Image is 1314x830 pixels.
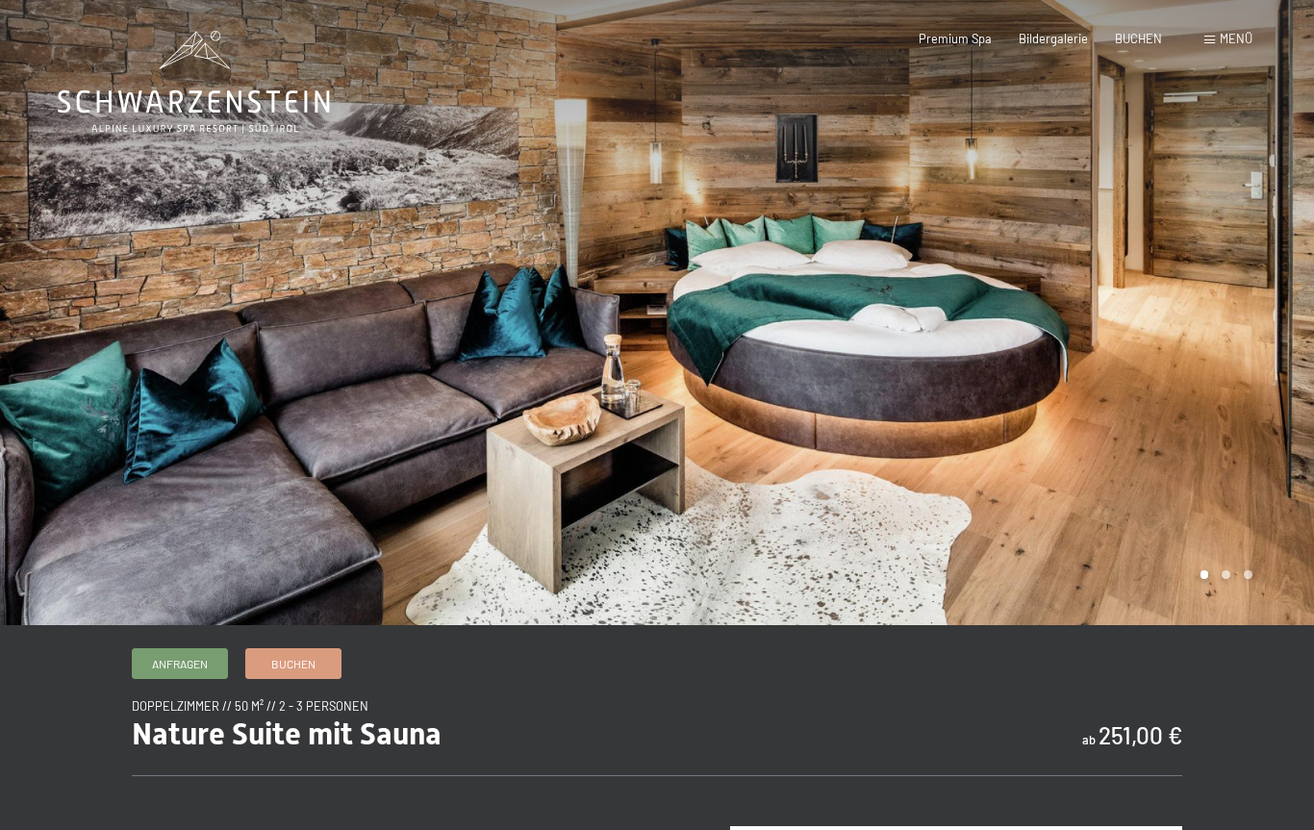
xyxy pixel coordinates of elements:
[132,698,368,714] span: Doppelzimmer // 50 m² // 2 - 3 Personen
[271,656,316,672] span: Buchen
[1220,31,1252,46] span: Menü
[152,656,208,672] span: Anfragen
[919,31,992,46] a: Premium Spa
[1082,732,1096,747] span: ab
[133,649,227,678] a: Anfragen
[1099,721,1182,749] b: 251,00 €
[1019,31,1088,46] a: Bildergalerie
[132,716,442,752] span: Nature Suite mit Sauna
[246,649,341,678] a: Buchen
[1115,31,1162,46] a: BUCHEN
